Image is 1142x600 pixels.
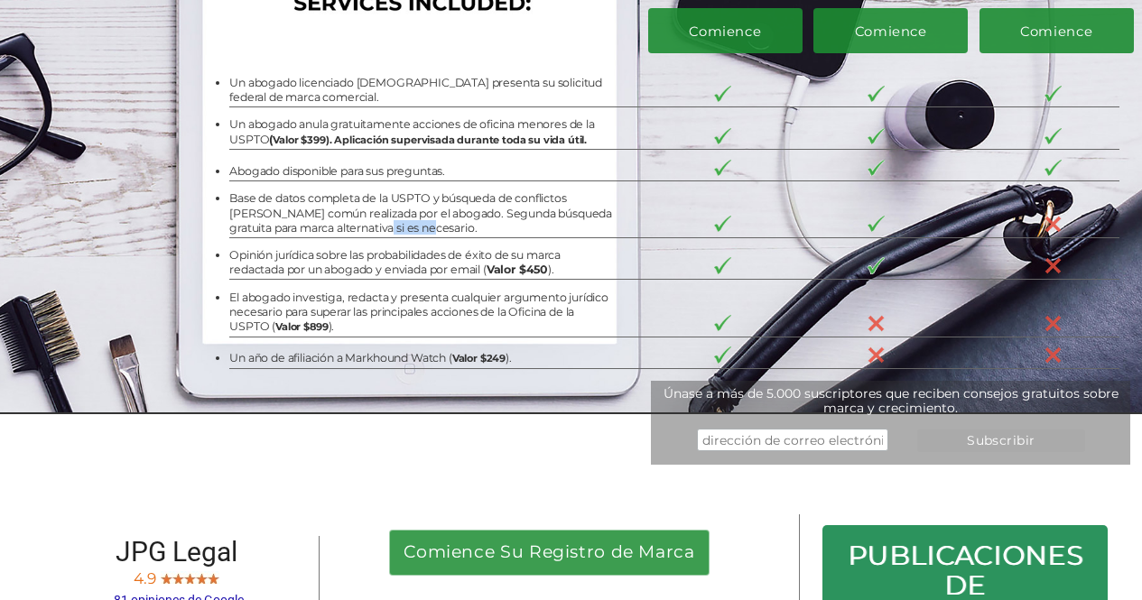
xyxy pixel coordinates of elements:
b: ( [269,133,587,146]
img: checkmark-border-3.png [868,128,885,144]
img: checkmark-border-3.png [714,315,731,331]
img: Screen-Shot-2017-10-03-at-11.31.22-PM.jpg [208,571,219,584]
span: Abogado disponible para sus preguntas. [229,164,445,178]
img: X-30-3.png [1045,346,1062,364]
img: checkmark-border-3.png [714,216,731,232]
span: Valor $899 [275,320,328,333]
input: Subscribir [917,429,1085,452]
span: Un abogado anula gratuitamente acciones de oficina menores de la USPTO [229,117,594,145]
a: Comience Su Registro de Marca [390,531,708,575]
img: checkmark-border-3.png [1045,86,1062,102]
a: Comience [813,8,968,53]
span: Valor $249 [452,352,506,365]
img: checkmark-border-3.png [714,346,731,363]
b: Valor $450 [487,263,548,276]
img: Screen-Shot-2017-10-03-at-11.31.22-PM.jpg [196,571,208,584]
img: X-30-3.png [1045,315,1062,332]
img: X-30-3.png [868,346,885,364]
span: . Aplicación supervisada durante toda su vida útil. [326,134,587,146]
a: Comience [648,8,803,53]
span: Un abogado licenciado [DEMOGRAPHIC_DATA] presenta su solicitud federal de marca comercial. [229,76,602,104]
span: JPG Legal [116,536,237,568]
img: checkmark-border-3.png [714,160,731,176]
div: Únase a más de 5.000 suscriptores que reciben consejos gratuitos sobre marca y crecimiento. [651,386,1130,415]
span: Opinión jurídica sobre las probabilidades de éxito de su marca redactada por un abogado y enviada... [229,248,561,276]
img: X-30-3.png [1045,257,1062,274]
img: Screen-Shot-2017-10-03-at-11.31.22-PM.jpg [184,571,196,584]
span: Valor $399 [273,134,325,146]
img: checkmark-border-3.png [868,160,885,176]
img: checkmark-border-3.png [1045,160,1062,176]
img: checkmark-border-3.png [868,216,885,232]
span: El abogado investiga, redacta y presenta cualquier argumento jurídico necesario para superar las ... [229,291,608,334]
img: checkmark-border-3.png [868,86,885,102]
img: Screen-Shot-2017-10-03-at-11.31.22-PM.jpg [161,571,172,584]
span: Un año de afiliación a Markhound Watch ( ). [229,351,511,365]
span: 4.9 [134,569,156,587]
img: checkmark-border-3.png [714,128,731,144]
img: checkmark-border-3.png [1045,128,1062,144]
img: Screen-Shot-2017-10-03-at-11.31.22-PM.jpg [172,571,184,584]
img: X-30-3.png [1045,216,1062,233]
img: checkmark-border-3.png [714,257,731,273]
span: Comience [855,23,927,40]
span: Comience [689,23,761,40]
img: checkmark-border-3.png [868,257,885,273]
b: ) [326,134,330,146]
img: X-30-3.png [868,315,885,332]
h1: Comience Su Registro de Marca [402,544,697,570]
span: Base de datos completa de la USPTO y búsqueda de conflictos [PERSON_NAME] común realizada por el ... [229,191,612,235]
span: Comience [1020,23,1092,40]
a: Comience [980,8,1134,53]
img: checkmark-border-3.png [714,86,731,102]
input: dirección de correo electrónico [697,429,889,451]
